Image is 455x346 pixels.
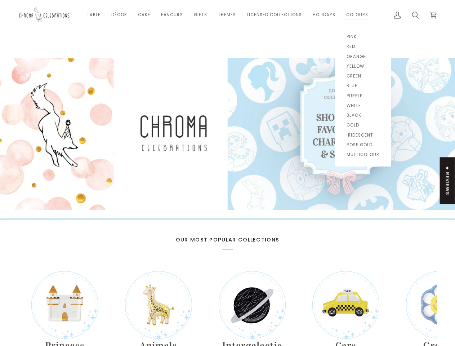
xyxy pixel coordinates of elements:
[347,152,379,158] span: Multicolour
[347,42,379,52] a: Red
[138,12,150,18] span: Cake
[347,52,379,62] a: Orange
[347,34,379,40] span: Pink
[347,44,379,50] span: Red
[218,12,236,18] span: Themes
[347,122,379,128] span: Gold
[347,81,379,91] a: Blue
[347,101,379,111] a: White
[347,130,379,140] a: Iridescent
[87,12,101,18] span: Table
[347,62,379,71] a: Yellow
[347,142,379,148] span: Rose Gold
[347,150,379,160] a: Multicolour
[347,71,379,81] a: Green
[313,12,335,18] span: Holidays
[161,12,183,18] span: Favours
[347,93,379,99] span: Purple
[347,111,379,120] a: Black
[347,83,379,89] span: Blue
[347,132,379,138] span: Iridescent
[440,157,455,204] div: Click to open Judge.me floating reviews tab
[347,63,379,70] span: Yellow
[18,5,72,25] img: Chroma Celebrations
[347,54,379,60] span: Orange
[18,236,437,250] h2: Our Most Popular Collections
[347,120,379,130] a: Gold
[347,32,379,42] a: Pink
[247,12,302,18] span: Licensed Collections
[194,12,207,18] span: Gifts
[347,73,379,79] span: Green
[111,12,127,18] span: Décor
[347,140,379,150] a: Rose Gold
[347,112,379,119] span: Black
[347,103,379,109] span: White
[347,91,379,101] a: Purple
